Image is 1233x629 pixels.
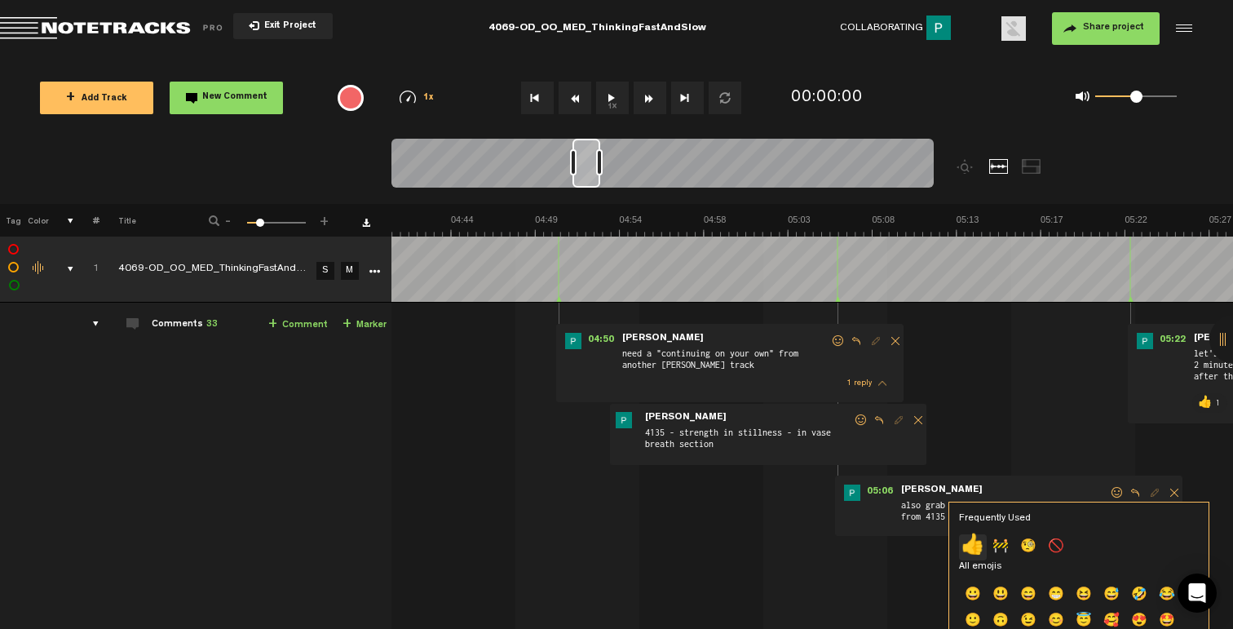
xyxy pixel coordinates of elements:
p: 😅 [1098,582,1125,609]
button: Loop [709,82,741,114]
td: Click to edit the title 4069-OD_OO_MED_ThinkingFastAndSlow_Mix_v1 [99,237,312,303]
img: ACg8ocK2_7AM7z2z6jSroFv8AAIBqvSsYiLxF7dFzk16-E4UVv09gA=s96-c [1137,333,1153,349]
span: + [66,91,75,104]
span: 1 reply [846,379,872,388]
span: [PERSON_NAME] [899,485,984,496]
span: also grab "two more" and "one more" cues from 4135 [899,498,1109,529]
div: Click to change the order number [77,262,102,277]
p: 😄 [1014,582,1042,609]
span: Edit comment [889,414,908,426]
p: 😆 [1070,582,1098,609]
p: 😂 [1153,582,1181,609]
span: Reply to comment [1125,487,1145,498]
button: Fast Forward [634,82,666,114]
button: Rewind [559,82,591,114]
div: Collaborating [840,16,957,41]
span: Add Track [66,95,127,104]
td: comments, stamps & drawings [49,237,74,303]
p: 1 [1213,393,1223,413]
p: 👍 [1197,393,1213,413]
img: ACg8ocK2_7AM7z2z6jSroFv8AAIBqvSsYiLxF7dFzk16-E4UVv09gA=s96-c [844,485,860,501]
p: 😀 [959,582,987,609]
span: 33 [206,320,218,330]
span: Reply to comment [869,414,889,426]
p: 😁 [1042,582,1070,609]
span: + [342,318,351,331]
p: 👍 [959,534,987,560]
a: More [366,263,382,277]
div: Click to edit the title [118,262,330,278]
div: comments, stamps & drawings [51,261,77,277]
a: Comment [268,316,328,334]
span: 05:22 [1153,333,1192,349]
span: 4135 - strength in stillness - in vase breath section [643,425,853,458]
div: 1x [378,91,456,104]
span: need a "continuing on your own" from another [PERSON_NAME] track [621,346,830,372]
span: + [268,318,277,331]
span: 05:06 [860,485,899,501]
a: S [316,262,334,280]
span: [PERSON_NAME] [643,412,728,423]
p: 🧐 [1014,534,1042,560]
th: # [74,204,99,237]
img: ACg8ocK2_7AM7z2z6jSroFv8AAIBqvSsYiLxF7dFzk16-E4UVv09gA=s96-c [926,16,951,40]
span: [PERSON_NAME] [621,333,705,344]
button: 1x [596,82,629,114]
div: {{ tooltip_message }} [338,85,364,111]
span: thread [878,378,886,389]
span: Edit comment [1145,487,1164,498]
button: Go to beginning [521,82,554,114]
img: ACg8ocLu3IjZ0q4g3Sv-67rBggf13R-7caSq40_txJsJBEcwv2RmFg=s96-c [1001,16,1026,41]
span: Delete comment [886,335,905,347]
th: Color [24,204,49,237]
img: ACg8ocK2_7AM7z2z6jSroFv8AAIBqvSsYiLxF7dFzk16-E4UVv09gA=s96-c [616,412,632,428]
div: Open Intercom Messenger [1178,574,1217,613]
span: Share project [1083,23,1144,33]
button: Share project [1052,12,1160,45]
img: speedometer.svg [400,91,416,104]
span: Delete comment [908,414,928,426]
a: M [341,262,359,280]
button: +Add Track [40,82,153,114]
span: Delete comment [1164,487,1184,498]
span: New Comment [202,93,267,102]
div: Comments [152,318,218,332]
span: Edit comment [866,335,886,347]
div: Change the color of the waveform [27,261,51,276]
img: ACg8ocK2_7AM7z2z6jSroFv8AAIBqvSsYiLxF7dFzk16-E4UVv09gA=s96-c [565,333,581,349]
button: Exit Project [233,13,333,39]
p: 😃 [987,582,1014,609]
p: 🚧 [987,534,1014,560]
p: 🤣 [1125,582,1153,609]
div: comments [77,316,102,332]
span: 1x [423,94,435,103]
button: Go to end [671,82,704,114]
span: + [318,214,331,224]
td: Change the color of the waveform [24,237,49,303]
span: - [222,214,235,224]
a: Download comments [362,219,370,227]
p: 🚫 [1042,534,1070,560]
button: New Comment [170,82,283,114]
span: Reply to comment [846,335,866,347]
span: Exit Project [259,22,316,31]
th: Title [99,204,187,237]
span: 04:50 [581,333,621,349]
td: Click to change the order number 1 [74,237,99,303]
div: Frequently Used [959,512,1199,526]
div: All emojis [959,560,1199,574]
div: 00:00:00 [791,86,863,110]
a: Marker [342,316,387,334]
